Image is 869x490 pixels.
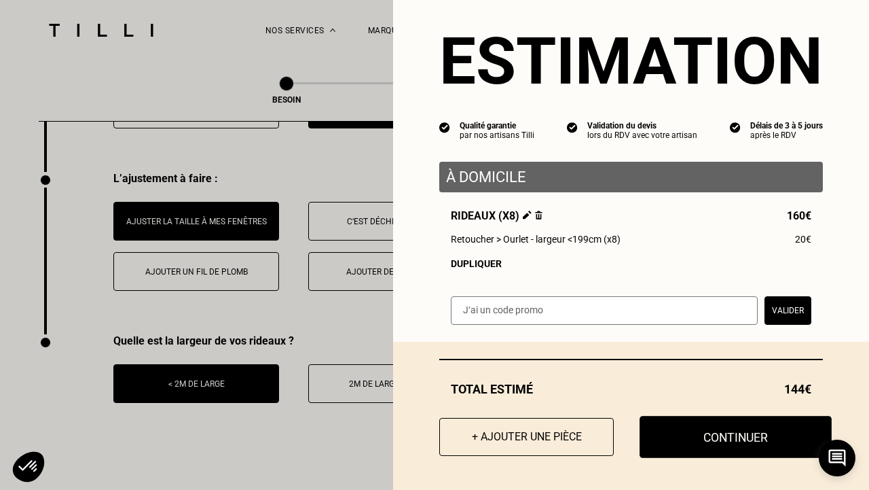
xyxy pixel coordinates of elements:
[795,234,811,245] span: 20€
[567,121,578,133] img: icon list info
[587,121,697,130] div: Validation du devis
[439,23,823,99] section: Estimation
[439,418,614,456] button: + Ajouter une pièce
[730,121,741,133] img: icon list info
[446,169,816,186] p: À domicile
[460,130,534,140] div: par nos artisans Tilli
[523,211,532,220] img: Éditer
[451,234,621,245] span: Retoucher > Ourlet - largeur <199cm (x8)
[439,121,450,133] img: icon list info
[640,416,832,458] button: Continuer
[439,382,823,396] div: Total estimé
[535,211,542,220] img: Supprimer
[750,121,823,130] div: Délais de 3 à 5 jours
[784,382,811,396] span: 144€
[787,209,811,222] span: 160€
[451,209,542,222] span: Rideaux (x8)
[451,258,811,269] div: Dupliquer
[750,130,823,140] div: après le RDV
[451,296,758,325] input: J‘ai un code promo
[460,121,534,130] div: Qualité garantie
[587,130,697,140] div: lors du RDV avec votre artisan
[764,296,811,325] button: Valider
